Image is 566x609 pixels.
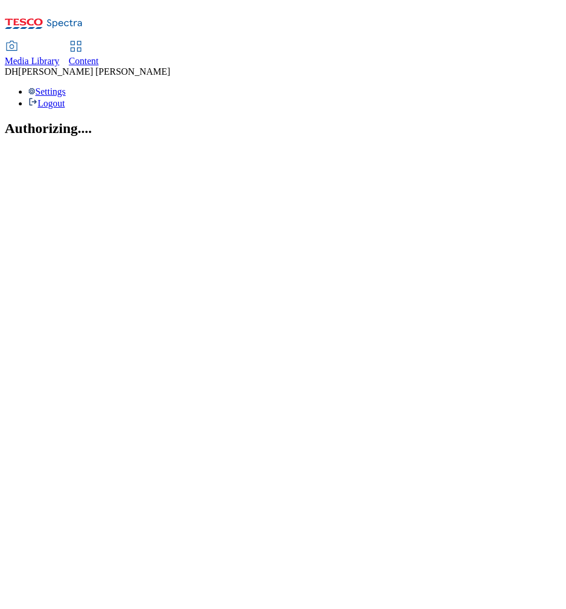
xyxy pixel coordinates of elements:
[5,56,59,66] span: Media Library
[69,56,99,66] span: Content
[5,121,561,137] h2: Authorizing....
[28,98,65,108] a: Logout
[69,42,99,66] a: Content
[28,86,66,96] a: Settings
[5,42,59,66] a: Media Library
[18,66,170,76] span: [PERSON_NAME] [PERSON_NAME]
[5,66,18,76] span: DH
